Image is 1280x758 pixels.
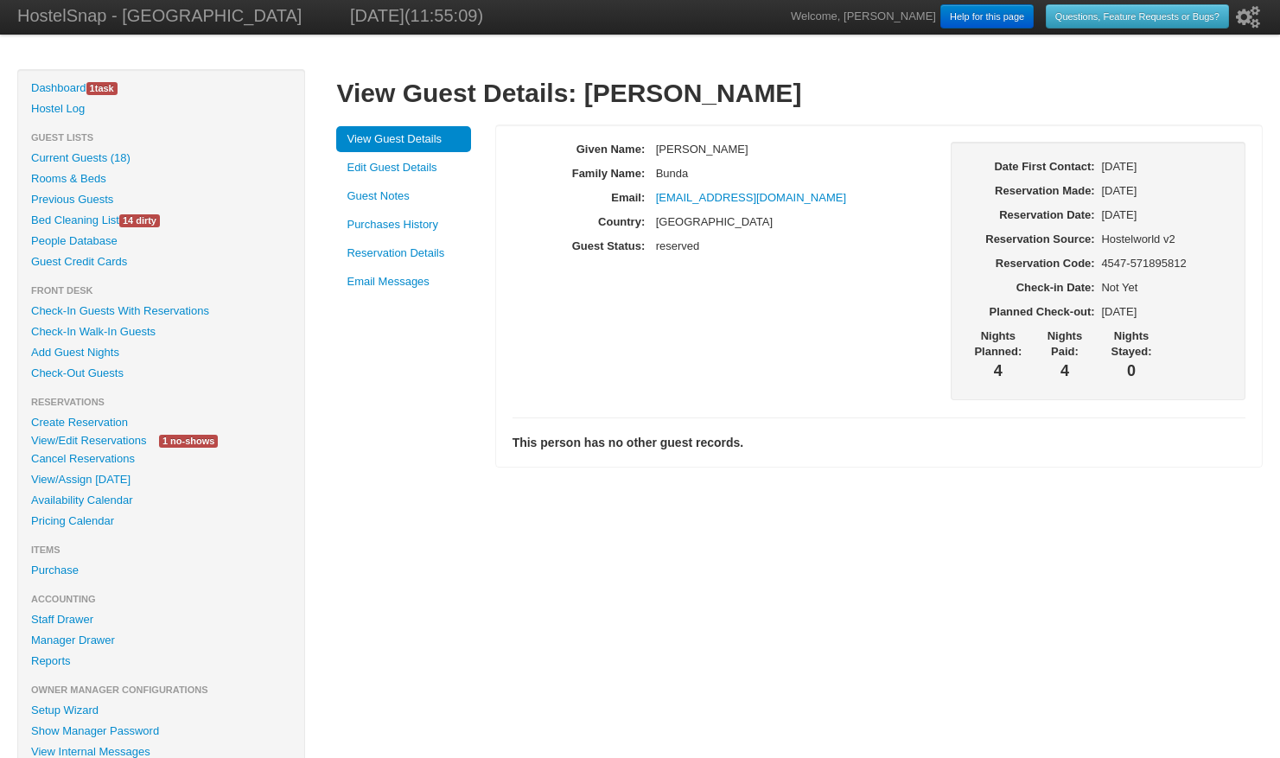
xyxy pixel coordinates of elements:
[18,431,159,449] a: View/Edit Reservations
[18,679,304,700] li: Owner Manager Configurations
[18,651,304,672] a: Reports
[576,143,645,156] b: Given Name:
[18,412,304,433] a: Create Reservation
[18,469,304,490] a: View/Assign [DATE]
[18,301,304,322] a: Check-In Guests With Reservations
[999,208,1095,221] b: Reservation Date:
[18,560,304,581] a: Purchase
[336,155,471,181] a: Edit Guest Details
[1101,207,1228,223] p: [DATE]
[1101,360,1161,383] h3: 0
[18,189,304,210] a: Previous Guests
[119,214,160,227] span: 14 dirty
[18,78,304,99] a: Dashboard1task
[18,252,304,272] a: Guest Credit Cards
[336,240,471,266] a: Reservation Details
[18,231,304,252] a: People Database
[968,360,1028,383] h3: 4
[336,269,471,295] a: Email Messages
[611,191,645,204] b: Email:
[18,322,304,342] a: Check-In Walk-In Guests
[974,329,1022,358] b: Nights Planned:
[18,148,304,169] a: Current Guests (18)
[159,435,218,448] span: 1 no-shows
[1048,329,1082,358] b: Nights Paid:
[1101,304,1228,320] p: [DATE]
[598,215,645,228] b: Country:
[18,169,304,189] a: Rooms & Beds
[146,431,231,449] a: 1 no-shows
[1111,329,1152,358] b: Nights Stayed:
[18,721,304,742] a: Show Manager Password
[90,83,95,93] span: 1
[336,212,471,238] a: Purchases History
[18,210,304,231] a: Bed Cleaning List14 dirty
[940,4,1034,29] a: Help for this page
[985,232,1094,245] b: Reservation Source:
[18,127,304,148] li: Guest Lists
[1101,280,1228,296] p: Not Yet
[572,239,646,252] b: Guest Status:
[656,214,933,230] p: [GEOGRAPHIC_DATA]
[18,700,304,721] a: Setup Wizard
[18,630,304,651] a: Manager Drawer
[1101,232,1228,247] p: Hostelworld v2
[656,239,933,254] p: reserved
[1101,256,1228,271] p: 4547-571895812
[18,363,304,384] a: Check-Out Guests
[1046,4,1229,29] a: Questions, Feature Requests or Bugs?
[1016,281,1095,294] b: Check-in Date:
[18,490,304,511] a: Availability Calendar
[18,589,304,609] li: Accounting
[656,166,933,182] p: Bunda
[336,126,471,152] a: View Guest Details
[994,160,1094,173] b: Date First Contact:
[18,609,304,630] a: Staff Drawer
[18,99,304,119] a: Hostel Log
[86,82,118,95] span: task
[990,305,1095,318] b: Planned Check-out:
[513,435,1245,450] h4: This person has no other guest records.
[18,280,304,301] li: Front Desk
[1035,360,1094,383] h3: 4
[18,342,304,363] a: Add Guest Nights
[1101,159,1228,175] p: [DATE]
[18,449,304,469] a: Cancel Reservations
[18,392,304,412] li: Reservations
[336,78,1263,109] h1: View Guest Details: [PERSON_NAME]
[1101,183,1228,199] p: [DATE]
[1236,6,1260,29] i: Setup Wizard
[995,184,1095,197] b: Reservation Made:
[18,511,304,532] a: Pricing Calendar
[572,167,646,180] b: Family Name:
[336,183,471,209] a: Guest Notes
[996,257,1095,270] b: Reservation Code:
[404,6,483,25] span: (11:55:09)
[656,191,846,204] a: [EMAIL_ADDRESS][DOMAIN_NAME]
[656,142,933,157] p: [PERSON_NAME]
[18,539,304,560] li: Items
